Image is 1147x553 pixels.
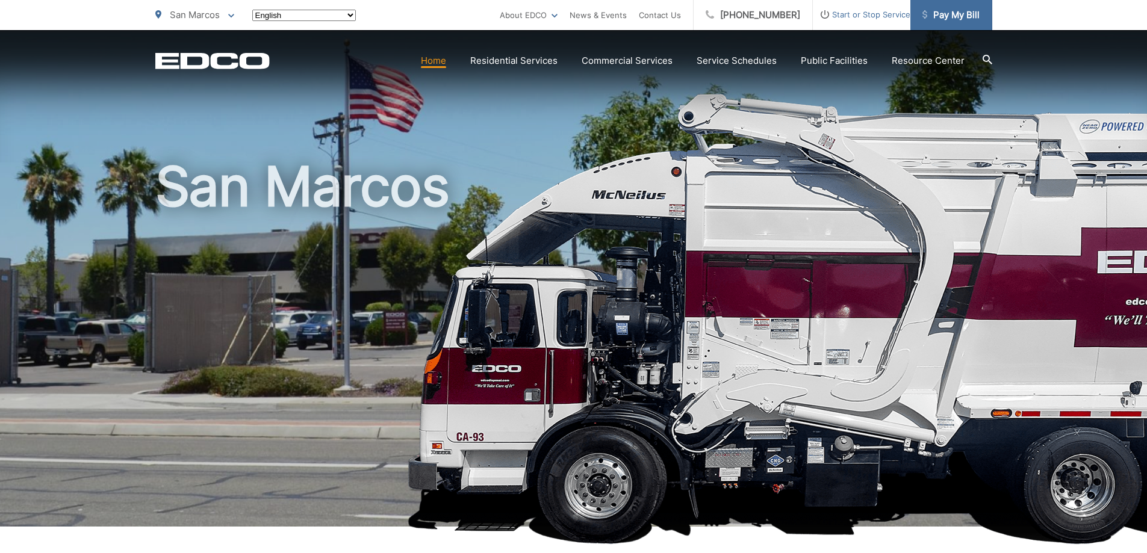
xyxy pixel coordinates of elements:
span: Pay My Bill [922,8,980,22]
a: About EDCO [500,8,558,22]
a: Resource Center [892,54,965,68]
select: Select a language [252,10,356,21]
a: Contact Us [639,8,681,22]
a: Home [421,54,446,68]
span: San Marcos [170,9,220,20]
a: Commercial Services [582,54,673,68]
h1: San Marcos [155,156,992,537]
a: EDCD logo. Return to the homepage. [155,52,270,69]
a: Public Facilities [801,54,868,68]
a: Service Schedules [697,54,777,68]
a: News & Events [570,8,627,22]
a: Residential Services [470,54,558,68]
